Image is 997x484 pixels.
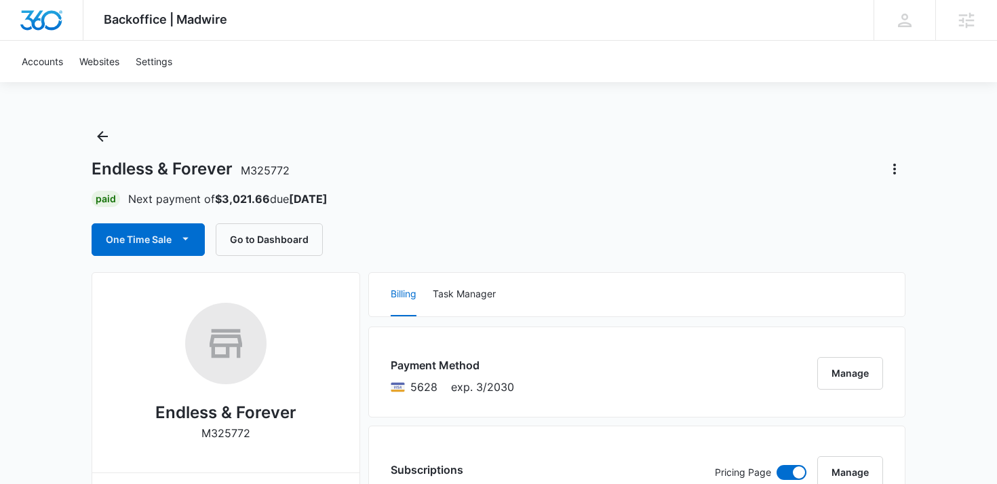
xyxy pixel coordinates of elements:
[451,379,514,395] span: exp. 3/2030
[433,273,496,316] button: Task Manager
[391,462,463,478] h3: Subscriptions
[241,164,290,177] span: M325772
[884,158,905,180] button: Actions
[128,41,180,82] a: Settings
[92,126,113,147] button: Back
[155,401,296,425] h2: Endless & Forever
[410,379,437,395] span: Visa ending with
[128,191,328,207] p: Next payment of due
[92,223,205,256] button: One Time Sale
[715,465,771,480] p: Pricing Page
[14,41,71,82] a: Accounts
[817,357,883,390] button: Manage
[289,192,328,206] strong: [DATE]
[391,357,514,373] h3: Payment Method
[215,192,270,206] strong: $3,021.66
[92,159,290,179] h1: Endless & Forever
[391,273,416,316] button: Billing
[201,425,250,441] p: M325772
[92,191,120,207] div: Paid
[104,12,227,26] span: Backoffice | Madwire
[216,223,323,256] button: Go to Dashboard
[71,41,128,82] a: Websites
